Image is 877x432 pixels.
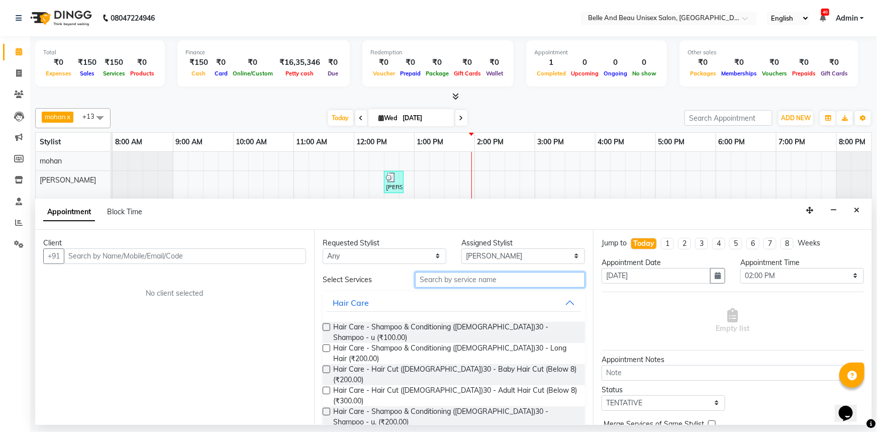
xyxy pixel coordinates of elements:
span: Services [101,70,128,77]
a: 6:00 PM [716,135,748,149]
span: Upcoming [568,70,601,77]
span: mohan [45,113,66,121]
div: Appointment Date [602,257,725,268]
span: Completed [534,70,568,77]
div: ₹0 [230,57,275,68]
a: 40 [820,14,826,23]
div: ₹0 [719,57,759,68]
span: mohan [40,156,62,165]
span: Expenses [43,70,74,77]
div: ₹0 [423,57,451,68]
div: Total [43,48,157,57]
span: Block Time [107,207,142,216]
a: 8:00 AM [113,135,145,149]
span: Hair Care - Hair Cut ([DEMOGRAPHIC_DATA])30 - Baby Hair Cut (Below 8) (₹200.00) [333,364,577,385]
div: Appointment Time [740,257,864,268]
a: 11:00 AM [294,135,330,149]
li: 8 [781,238,794,249]
span: Hair Care - Shampoo & Conditioning ([DEMOGRAPHIC_DATA])30 - Shampoo - u (₹100.00) [333,322,577,343]
a: 9:00 AM [173,135,206,149]
li: 6 [746,238,759,249]
div: Today [633,238,654,249]
div: ₹0 [398,57,423,68]
div: Redemption [370,48,506,57]
div: Jump to [602,238,627,248]
div: 1 [534,57,568,68]
div: ₹0 [790,57,818,68]
input: yyyy-mm-dd [602,268,711,284]
span: Gift Cards [818,70,850,77]
button: Hair Care [327,294,581,312]
a: 4:00 PM [596,135,627,149]
span: Voucher [370,70,398,77]
div: Weeks [798,238,820,248]
div: Status [602,385,725,395]
span: Prepaids [790,70,818,77]
div: Hair Care [333,297,369,309]
span: Products [128,70,157,77]
li: 2 [678,238,691,249]
button: ADD NEW [778,111,813,125]
span: +13 [82,112,102,120]
div: ₹16,35,346 [275,57,324,68]
a: 7:00 PM [776,135,808,149]
span: Packages [688,70,719,77]
span: Appointment [43,203,95,221]
span: [PERSON_NAME] [40,176,96,185]
img: logo [26,4,94,32]
a: 8:00 PM [837,135,868,149]
div: Appointment Notes [602,355,864,365]
div: ₹150 [185,57,212,68]
iframe: chat widget [835,392,867,422]
input: Search Appointment [685,110,772,126]
div: Client [43,238,306,248]
a: 2:00 PM [475,135,507,149]
input: 2025-09-03 [400,111,450,126]
span: Wallet [483,70,506,77]
div: ₹0 [128,57,157,68]
span: Empty list [716,308,749,334]
span: Stylist [40,137,61,146]
li: 1 [661,238,674,249]
div: No client selected [67,288,282,299]
button: +91 [43,248,64,264]
span: Hair Care - Shampoo & Conditioning ([DEMOGRAPHIC_DATA])30 - Shampoo - u. (₹200.00) [333,406,577,427]
span: 40 [821,9,829,16]
span: Vouchers [759,70,790,77]
a: 5:00 PM [656,135,688,149]
a: 12:00 PM [354,135,390,149]
div: ₹150 [74,57,101,68]
span: Hair Care - Shampoo & Conditioning ([DEMOGRAPHIC_DATA])30 - Long Hair (₹200.00) [333,343,577,364]
a: 1:00 PM [415,135,446,149]
div: ₹150 [101,57,128,68]
div: ₹0 [43,57,74,68]
div: Select Services [315,275,408,285]
span: Memberships [719,70,759,77]
span: Hair Care - Hair Cut ([DEMOGRAPHIC_DATA])30 - Adult Hair Cut (Below 8) (₹300.00) [333,385,577,406]
span: Gift Cards [451,70,483,77]
div: Appointment [534,48,659,57]
span: Sales [77,70,97,77]
input: Search by service name [415,272,585,288]
div: ₹0 [451,57,483,68]
div: 0 [630,57,659,68]
span: Petty cash [283,70,317,77]
div: Other sales [688,48,850,57]
span: Merge Services of Same Stylist [604,419,704,431]
li: 3 [695,238,708,249]
span: Cash [189,70,209,77]
div: ₹0 [324,57,342,68]
div: ₹0 [483,57,506,68]
li: 5 [729,238,742,249]
li: 7 [763,238,776,249]
a: 10:00 AM [234,135,270,149]
a: 3:00 PM [535,135,567,149]
div: ₹0 [212,57,230,68]
div: ₹0 [688,57,719,68]
div: Assigned Stylist [461,238,585,248]
span: Due [325,70,341,77]
span: Admin [836,13,858,24]
div: 0 [601,57,630,68]
div: 0 [568,57,601,68]
button: Close [849,203,864,218]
